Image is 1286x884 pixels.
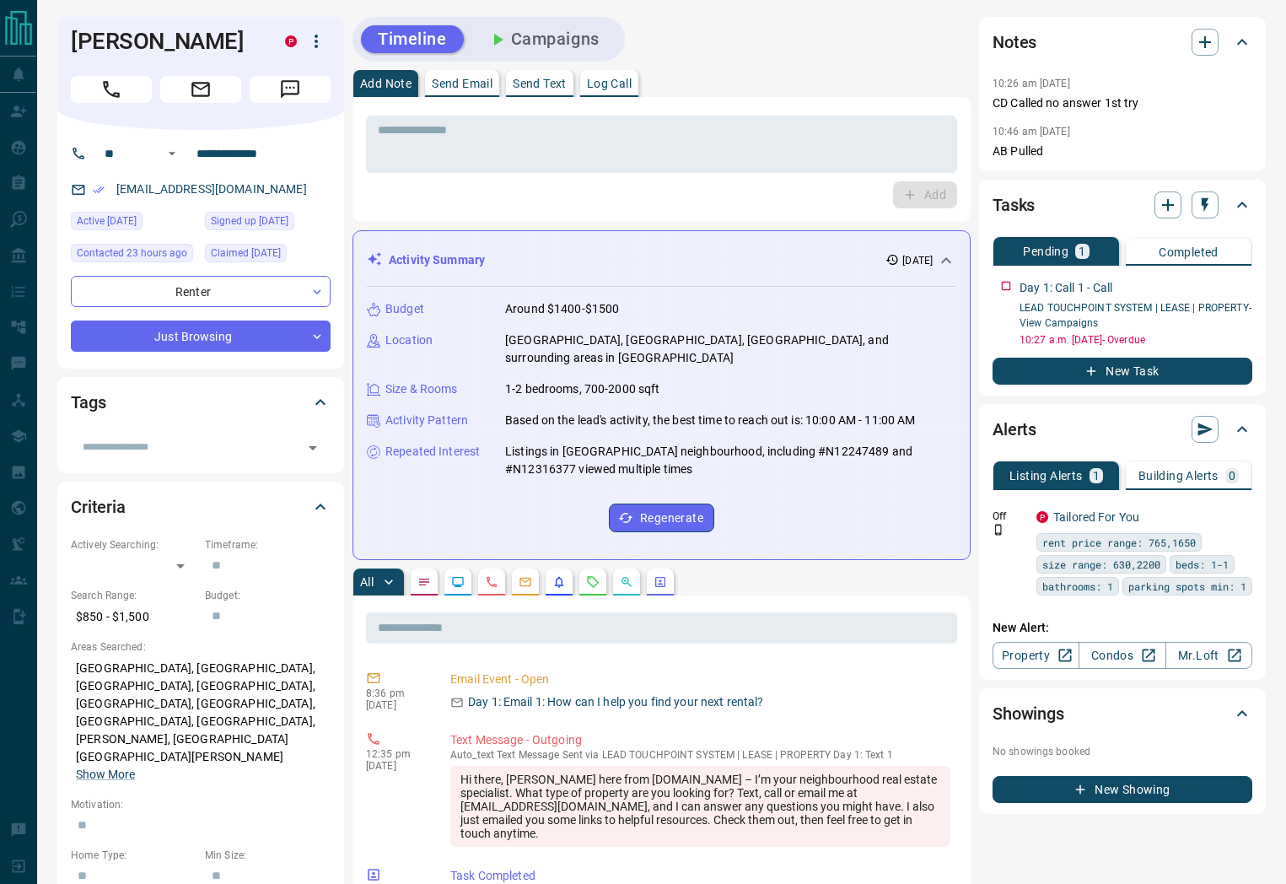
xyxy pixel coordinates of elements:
[485,575,498,589] svg: Calls
[205,244,331,267] div: Thu Sep 11 2025
[993,509,1026,524] p: Off
[1165,642,1252,669] a: Mr.Loft
[385,380,458,398] p: Size & Rooms
[76,766,135,784] button: Show More
[505,331,956,367] p: [GEOGRAPHIC_DATA], [GEOGRAPHIC_DATA], [GEOGRAPHIC_DATA], and surrounding areas in [GEOGRAPHIC_DATA]
[1042,556,1160,573] span: size range: 630,2200
[505,443,956,478] p: Listings in [GEOGRAPHIC_DATA] neighbourhood, including #N12247489 and #N12316377 viewed multiple ...
[385,331,433,349] p: Location
[450,749,950,761] p: Text Message Sent via LEAD TOUCHPOINT SYSTEM | LEASE | PROPERTY Day 1: Text 1
[1036,511,1048,523] div: property.ca
[77,245,187,261] span: Contacted 23 hours ago
[211,213,288,229] span: Signed up [DATE]
[205,588,331,603] p: Budget:
[1053,510,1139,524] a: Tailored For You
[451,575,465,589] svg: Lead Browsing Activity
[505,300,619,318] p: Around $1400-$1500
[1020,279,1113,297] p: Day 1: Call 1 - Call
[505,380,660,398] p: 1-2 bedrooms, 700-2000 sqft
[993,191,1035,218] h2: Tasks
[71,639,331,655] p: Areas Searched:
[993,143,1252,160] p: AB Pulled
[1138,470,1219,482] p: Building Alerts
[993,693,1252,734] div: Showings
[450,671,950,688] p: Email Event - Open
[360,576,374,588] p: All
[366,748,425,760] p: 12:35 pm
[432,78,492,89] p: Send Email
[513,78,567,89] p: Send Text
[205,848,331,863] p: Min Size:
[71,76,152,103] span: Call
[993,744,1252,759] p: No showings booked
[71,321,331,352] div: Just Browsing
[71,603,196,631] p: $850 - $1,500
[468,693,764,711] p: Day 1: Email 1: How can I help you find your next rental?
[366,760,425,772] p: [DATE]
[1079,642,1165,669] a: Condos
[71,588,196,603] p: Search Range:
[654,575,667,589] svg: Agent Actions
[71,493,126,520] h2: Criteria
[993,29,1036,56] h2: Notes
[993,416,1036,443] h2: Alerts
[301,436,325,460] button: Open
[993,358,1252,385] button: New Task
[1020,302,1251,329] a: LEAD TOUCHPOINT SYSTEM | LEASE | PROPERTY- View Campaigns
[367,245,956,276] div: Activity Summary[DATE]
[385,412,468,429] p: Activity Pattern
[116,182,307,196] a: [EMAIL_ADDRESS][DOMAIN_NAME]
[71,389,105,416] h2: Tags
[505,412,916,429] p: Based on the lead's activity, the best time to reach out is: 10:00 AM - 11:00 AM
[902,253,933,268] p: [DATE]
[205,212,331,235] div: Thu Sep 11 2025
[1009,470,1083,482] p: Listing Alerts
[993,524,1004,536] svg: Push Notification Only
[71,276,331,307] div: Renter
[417,575,431,589] svg: Notes
[1229,470,1235,482] p: 0
[385,443,480,461] p: Repeated Interest
[211,245,281,261] span: Claimed [DATE]
[71,28,260,55] h1: [PERSON_NAME]
[366,687,425,699] p: 8:36 pm
[609,504,714,532] button: Regenerate
[250,76,331,103] span: Message
[993,776,1252,803] button: New Showing
[993,619,1252,637] p: New Alert:
[366,699,425,711] p: [DATE]
[1093,470,1100,482] p: 1
[471,25,616,53] button: Campaigns
[93,184,105,196] svg: Email Verified
[1023,245,1068,257] p: Pending
[71,487,331,527] div: Criteria
[389,251,485,269] p: Activity Summary
[361,25,464,53] button: Timeline
[71,797,331,812] p: Motivation:
[552,575,566,589] svg: Listing Alerts
[993,126,1070,137] p: 10:46 am [DATE]
[1079,245,1085,257] p: 1
[71,244,196,267] div: Fri Sep 12 2025
[1159,246,1219,258] p: Completed
[1042,534,1196,551] span: rent price range: 765,1650
[360,78,412,89] p: Add Note
[587,78,632,89] p: Log Call
[620,575,633,589] svg: Opportunities
[71,848,196,863] p: Home Type:
[71,382,331,423] div: Tags
[993,642,1079,669] a: Property
[993,78,1070,89] p: 10:26 am [DATE]
[450,731,950,749] p: Text Message - Outgoing
[1176,556,1229,573] span: beds: 1-1
[205,537,331,552] p: Timeframe:
[160,76,241,103] span: Email
[519,575,532,589] svg: Emails
[993,185,1252,225] div: Tasks
[993,700,1064,727] h2: Showings
[450,766,950,847] div: Hi there, [PERSON_NAME] here from [DOMAIN_NAME] – I’m your neighbourhood real estate specialist. ...
[1020,332,1252,348] p: 10:27 a.m. [DATE] - Overdue
[71,212,196,235] div: Thu Sep 11 2025
[1128,578,1246,595] span: parking spots min: 1
[77,213,137,229] span: Active [DATE]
